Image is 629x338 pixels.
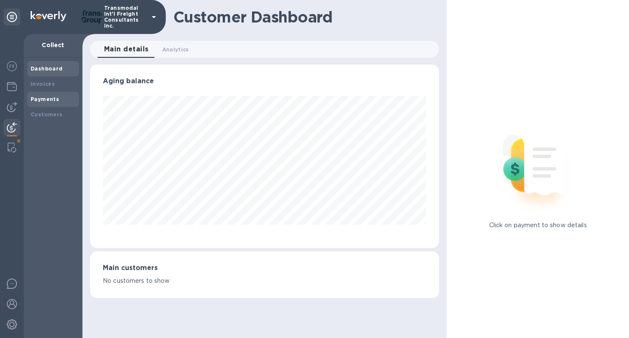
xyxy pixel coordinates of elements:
[489,221,587,230] p: Click on payment to show details
[103,77,426,85] h3: Aging balance
[31,41,76,49] p: Collect
[31,81,55,87] b: Invoices
[31,11,66,21] img: Logo
[104,5,147,29] p: Transmodal Int'l Freight Consultants Inc.
[103,276,426,285] p: No customers to show
[31,65,63,72] b: Dashboard
[173,8,433,26] h1: Customer Dashboard
[7,82,17,92] img: Wallets
[103,264,426,272] h3: Main customers
[104,43,149,55] span: Main details
[31,96,59,102] b: Payments
[31,111,63,118] b: Customers
[162,45,189,54] span: Analytics
[3,8,20,25] div: Unpin categories
[7,61,17,71] img: Foreign exchange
